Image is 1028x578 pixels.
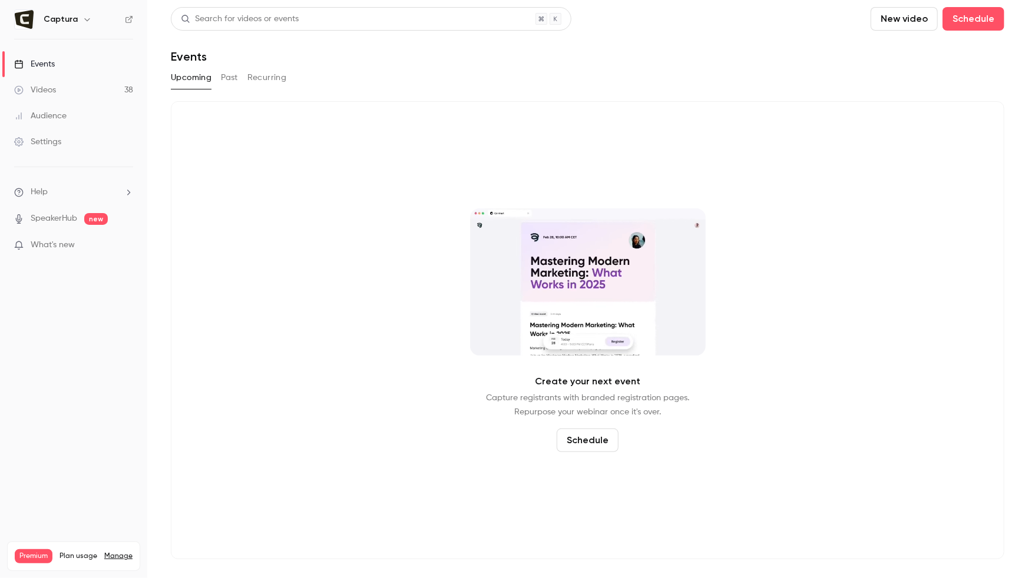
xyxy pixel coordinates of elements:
[31,239,75,251] span: What's new
[943,7,1004,31] button: Schedule
[247,68,287,87] button: Recurring
[14,110,67,122] div: Audience
[31,186,48,198] span: Help
[84,213,108,225] span: new
[871,7,938,31] button: New video
[15,10,34,29] img: Captura
[31,212,77,225] a: SpeakerHub
[535,374,640,388] p: Create your next event
[104,552,133,561] a: Manage
[486,391,689,419] p: Capture registrants with branded registration pages. Repurpose your webinar once it's over.
[14,186,133,198] li: help-dropdown-opener
[221,68,238,87] button: Past
[119,240,133,251] iframe: Noticeable Trigger
[14,58,55,70] div: Events
[14,136,61,148] div: Settings
[60,552,97,561] span: Plan usage
[181,13,299,25] div: Search for videos or events
[557,428,619,452] button: Schedule
[14,84,56,96] div: Videos
[171,68,211,87] button: Upcoming
[44,14,78,25] h6: Captura
[171,49,207,64] h1: Events
[15,549,52,563] span: Premium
